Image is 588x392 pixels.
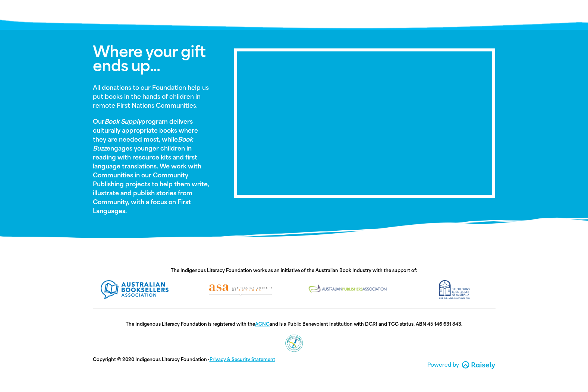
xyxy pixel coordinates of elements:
p: Our program delivers culturally appropriate books where they are needed most, while engages young... [93,117,212,216]
strong: All donations to our Foundation help us put books in the hands of children in remote First Nation... [93,84,209,109]
a: Powered by [427,361,496,369]
span: The Indigenous Literacy Foundation is registered with the and is a Public Benevolent Institution ... [126,322,462,327]
a: Privacy & Security Statement [210,357,275,362]
a: ACNC [255,322,270,327]
em: Book Buzz [93,136,193,152]
em: Book Supply [104,118,141,125]
span: Where your gift ends up... [93,43,205,75]
iframe: undefined-video [237,51,492,195]
span: Copyright © 2020 Indigenous Literacy Foundation · [93,357,275,362]
span: The Indigenous Literacy Foundation works as an initiative of the Australian Book Industry with th... [171,268,417,273]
